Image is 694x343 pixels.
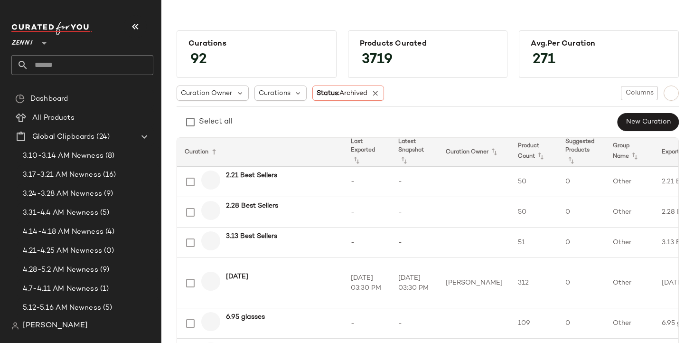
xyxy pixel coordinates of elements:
span: Columns [625,89,654,97]
td: - [343,197,391,228]
span: (0) [102,246,114,257]
span: 4.7-4.11 AM Newness [23,284,98,295]
div: Products Curated [360,39,496,48]
td: Other [605,167,654,197]
span: (16) [101,170,116,181]
td: Other [605,197,654,228]
div: Curations [188,39,325,48]
b: 2.28 Best Sellers [226,201,278,211]
button: New Curation [618,113,679,131]
td: [DATE] 03:30 PM [391,258,438,308]
th: Last Exported [343,138,391,167]
span: 271 [523,43,565,77]
b: [DATE] [226,272,248,282]
button: Columns [621,86,658,100]
td: - [343,167,391,197]
span: [PERSON_NAME] [23,320,88,332]
span: Global Clipboards [32,132,94,143]
span: New Curation [626,118,671,126]
img: cfy_white_logo.C9jOOHJF.svg [11,22,92,35]
div: Avg.per Curation [531,39,667,48]
td: 109 [510,308,558,339]
span: Archived [339,90,367,97]
td: - [391,167,438,197]
td: - [343,228,391,258]
td: 50 [510,197,558,228]
span: (4) [103,227,114,238]
td: 0 [558,197,605,228]
span: All Products [32,113,75,124]
td: - [391,308,438,339]
span: 92 [181,43,216,77]
th: Group Name [605,138,654,167]
span: 3.24-3.28 AM Newness [23,189,102,200]
td: - [391,197,438,228]
td: 0 [558,308,605,339]
th: Latest Snapshot [391,138,438,167]
td: 312 [510,258,558,308]
td: [PERSON_NAME] [438,258,510,308]
th: Curation Owner [438,138,510,167]
td: [DATE] 03:30 PM [343,258,391,308]
span: 3.17-3.21 AM Newness [23,170,101,181]
span: 3.31-4.4 AM Newness [23,208,98,219]
span: Zenni [11,32,33,49]
td: - [343,308,391,339]
span: 5.12-5.16 AM Newness [23,303,101,314]
span: (9) [98,265,109,276]
span: 4.21-4.25 AM Newness [23,246,102,257]
span: (1) [98,284,109,295]
span: (24) [94,132,110,143]
th: Product Count [510,138,558,167]
span: Curation Owner [181,88,232,98]
span: 3719 [352,43,402,77]
span: Status: [317,88,367,98]
td: Other [605,308,654,339]
b: 2.21 Best Sellers [226,171,277,181]
span: Curations [259,88,291,98]
td: Other [605,228,654,258]
td: 51 [510,228,558,258]
div: Select all [199,116,233,128]
td: 0 [558,228,605,258]
b: 6.95 glasses [226,312,265,322]
span: (9) [102,189,113,200]
td: 0 [558,167,605,197]
img: svg%3e [15,94,25,104]
span: (8) [103,151,114,162]
b: 3.13 Best Sellers [226,231,277,241]
td: - [391,228,438,258]
span: 4.28-5.2 AM Newness [23,265,98,276]
img: svg%3e [11,322,19,330]
td: Other [605,258,654,308]
span: Dashboard [30,94,68,105]
span: (5) [101,303,112,314]
td: 0 [558,258,605,308]
th: Suggested Products [558,138,605,167]
th: Curation [177,138,343,167]
span: 4.14-4.18 AM Newness [23,227,103,238]
span: 3.10-3.14 AM Newness [23,151,103,162]
span: (5) [98,208,109,219]
td: 50 [510,167,558,197]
